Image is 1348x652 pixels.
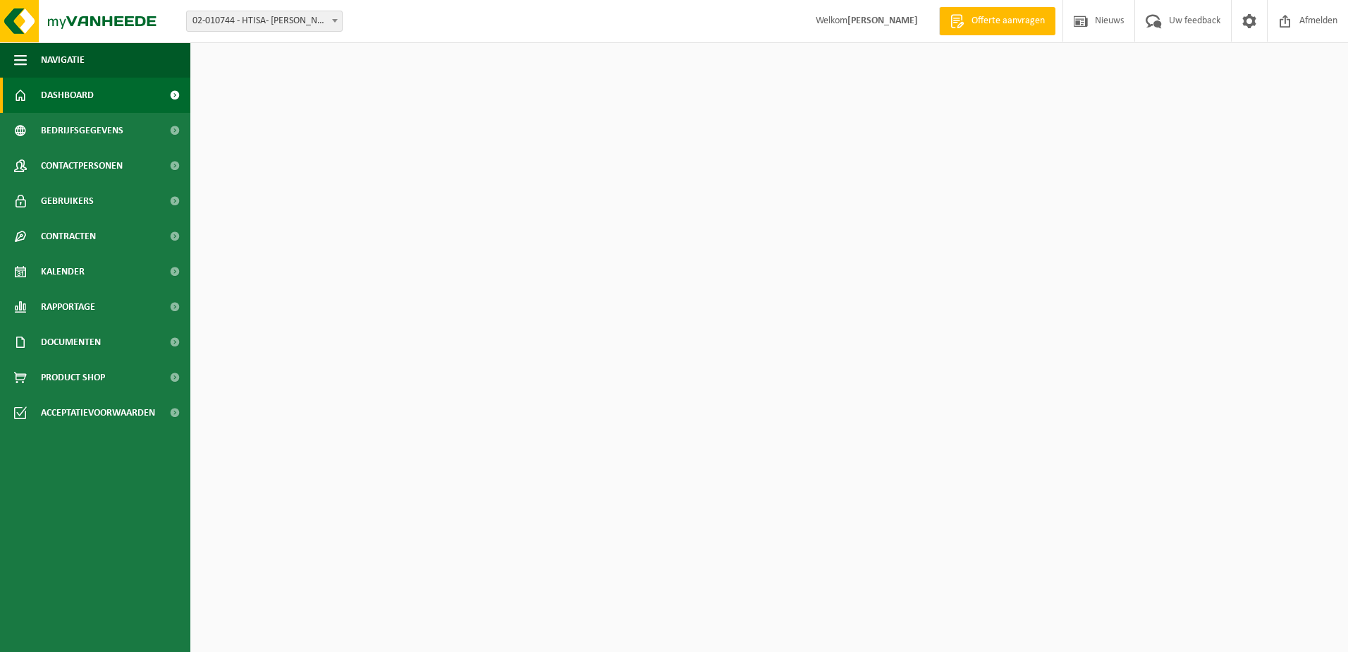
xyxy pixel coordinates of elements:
span: 02-010744 - HTISA- SKOG - GENT [186,11,343,32]
span: Contracten [41,219,96,254]
span: 02-010744 - HTISA- SKOG - GENT [187,11,342,31]
span: Product Shop [41,360,105,395]
span: Rapportage [41,289,95,325]
span: Kalender [41,254,85,289]
span: Navigatie [41,42,85,78]
a: Offerte aanvragen [939,7,1055,35]
span: Documenten [41,325,101,360]
span: Acceptatievoorwaarden [41,395,155,430]
span: Bedrijfsgegevens [41,113,123,148]
span: Gebruikers [41,183,94,219]
span: Dashboard [41,78,94,113]
span: Contactpersonen [41,148,123,183]
span: Offerte aanvragen [968,14,1048,28]
strong: [PERSON_NAME] [847,16,918,26]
